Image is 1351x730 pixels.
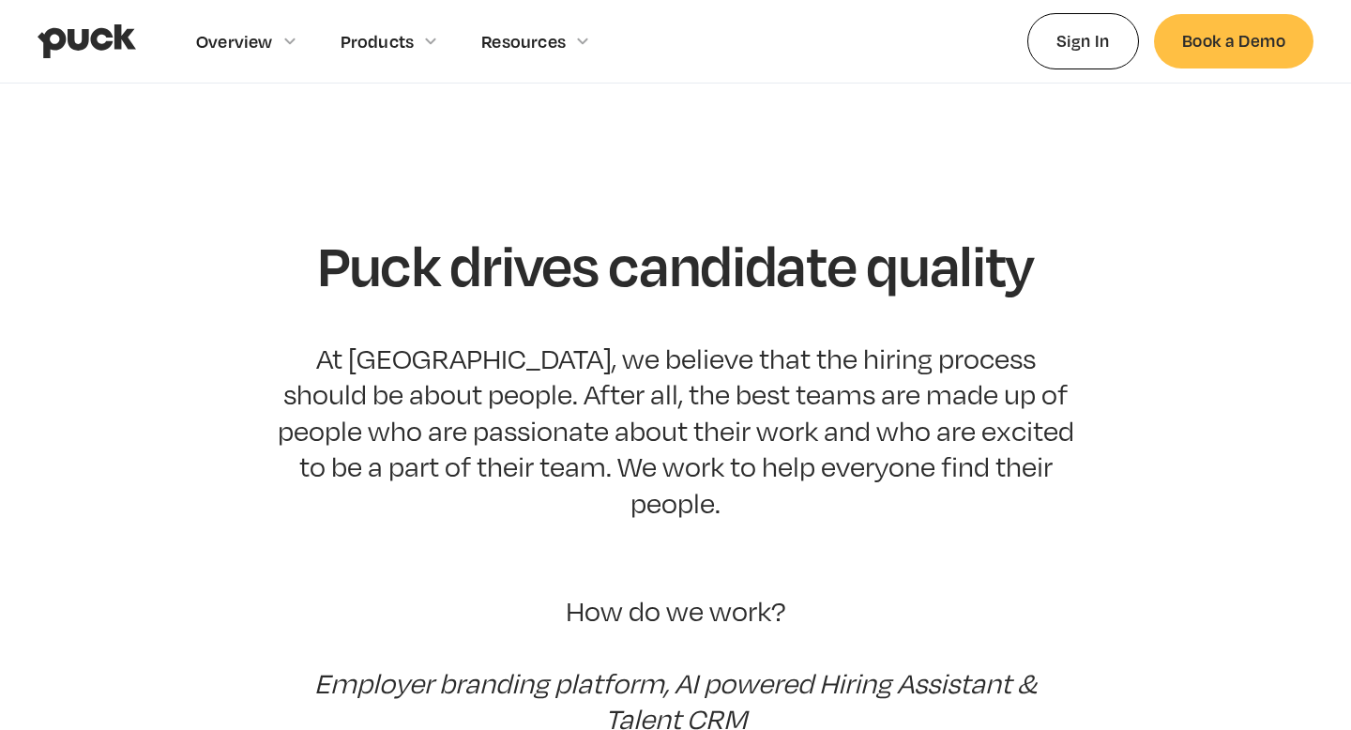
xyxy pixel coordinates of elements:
[1027,13,1139,68] a: Sign In
[317,234,1034,296] h1: Puck drives candidate quality
[341,31,415,52] div: Products
[196,31,273,52] div: Overview
[481,31,566,52] div: Resources
[1154,14,1313,68] a: Book a Demo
